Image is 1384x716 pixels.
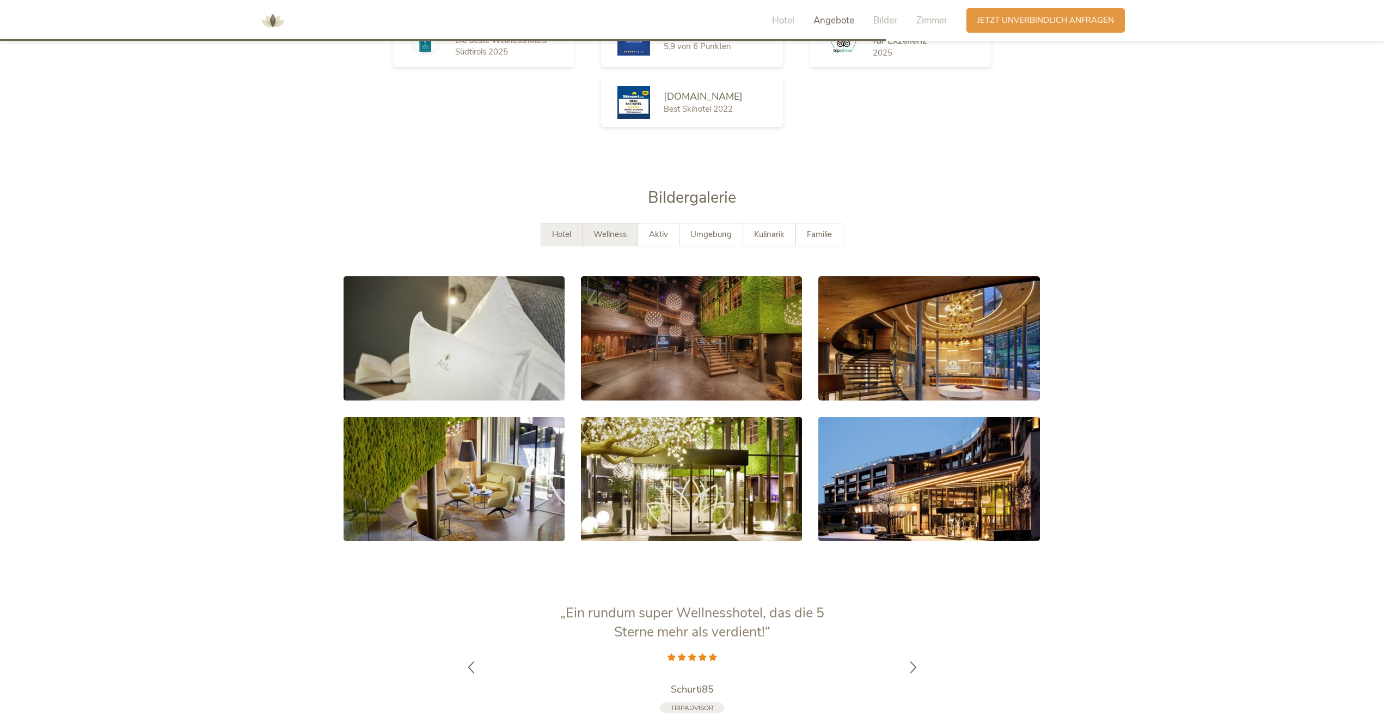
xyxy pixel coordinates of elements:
span: Zimmer [916,14,947,27]
span: Bildergalerie [648,187,736,208]
img: AMONTI & LUNARIS Wellnessresort [256,4,289,37]
span: Hotel [552,229,571,240]
span: [DOMAIN_NAME] [664,90,743,103]
span: Hotel [772,14,794,27]
span: Schurti85 [671,683,714,696]
span: Best Skihotel 2022 [664,104,733,114]
span: 5,9 von 6 Punkten [664,41,731,52]
a: Tripadvisor [660,702,724,714]
span: „Ein rundum super Wellnesshotel, das die 5 Sterne mehr als verdient!“ [560,604,824,641]
span: Bilder [873,14,897,27]
span: 2025 [873,47,892,58]
span: Angebote [813,14,854,27]
span: Wellness [593,229,627,240]
img: Skiresort.de [617,86,650,119]
span: Jetzt unverbindlich anfragen [977,15,1114,26]
span: Die beste Wellnesshotels Südtirols 2025 [455,35,547,57]
span: Familie [807,229,832,240]
span: Tripadvisor [671,703,713,712]
span: Aktiv [649,229,668,240]
span: Kulinarik [754,229,785,240]
a: Schurti85 [556,683,828,696]
span: Umgebung [690,229,732,240]
a: AMONTI & LUNARIS Wellnessresort [256,16,289,24]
